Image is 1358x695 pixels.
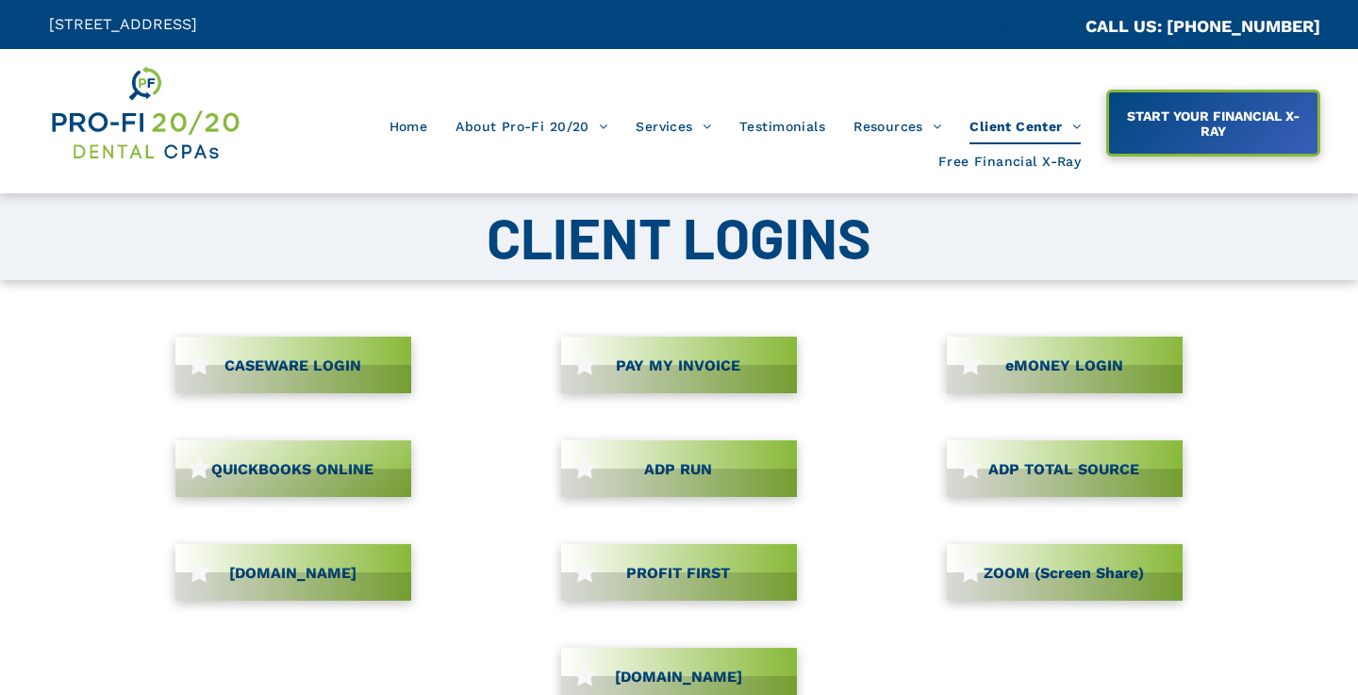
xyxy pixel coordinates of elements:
[725,108,839,144] a: Testimonials
[223,554,363,591] span: [DOMAIN_NAME]
[175,337,411,393] a: CASEWARE LOGIN
[487,203,871,271] span: CLIENT LOGINS
[609,347,747,384] span: PAY MY INVOICE
[608,658,749,695] span: [DOMAIN_NAME]
[49,63,241,163] img: Get Dental CPA Consulting, Bookkeeping, & Bank Loans
[839,108,955,144] a: Resources
[947,544,1183,601] a: ZOOM (Screen Share)
[947,440,1183,497] a: ADP TOTAL SOURCE
[977,554,1151,591] span: ZOOM (Screen Share)
[955,108,1095,144] a: Client Center
[218,347,368,384] span: CASEWARE LOGIN
[1005,18,1085,36] span: CA::CALLC
[205,451,380,488] span: QUICKBOOKS ONLINE
[561,337,797,393] a: PAY MY INVOICE
[49,15,197,33] span: [STREET_ADDRESS]
[999,347,1130,384] span: eMONEY LOGIN
[561,544,797,601] a: PROFIT FIRST
[947,337,1183,393] a: eMONEY LOGIN
[638,451,719,488] span: ADP RUN
[375,108,442,144] a: Home
[175,440,411,497] a: QUICKBOOKS ONLINE
[982,451,1146,488] span: ADP TOTAL SOURCE
[1111,99,1315,148] span: START YOUR FINANCIAL X-RAY
[620,554,737,591] span: PROFIT FIRST
[175,544,411,601] a: [DOMAIN_NAME]
[1106,90,1320,157] a: START YOUR FINANCIAL X-RAY
[924,144,1095,180] a: Free Financial X-Ray
[621,108,725,144] a: Services
[441,108,621,144] a: About Pro-Fi 20/20
[1085,16,1320,36] a: CALL US: [PHONE_NUMBER]
[561,440,797,497] a: ADP RUN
